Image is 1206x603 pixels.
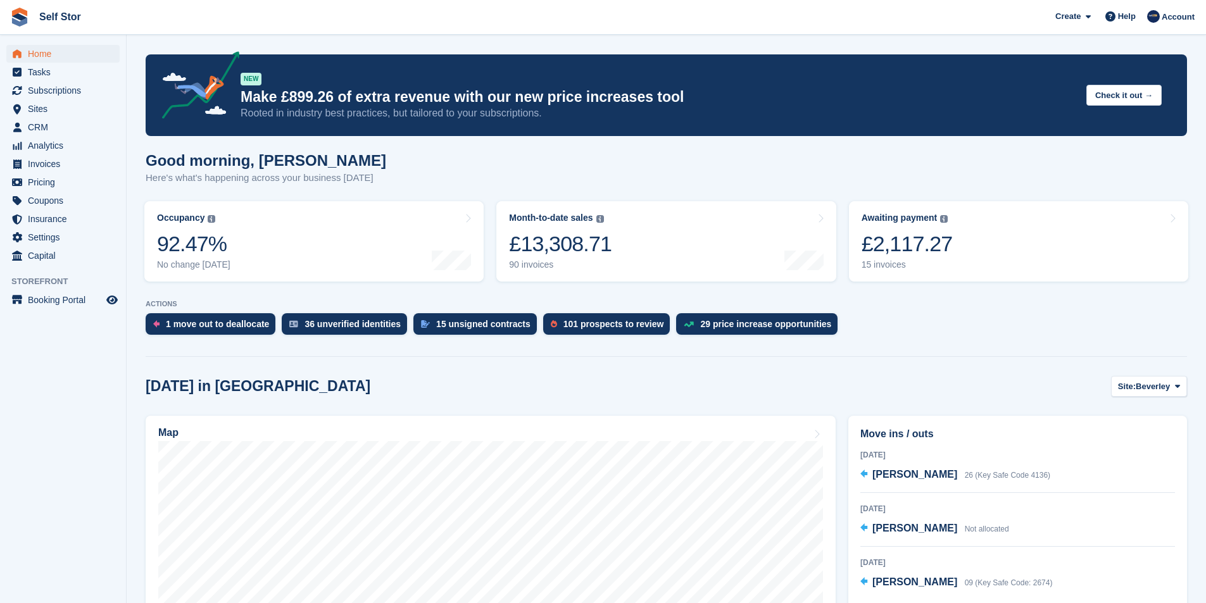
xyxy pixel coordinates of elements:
[872,523,957,533] span: [PERSON_NAME]
[11,275,126,288] span: Storefront
[6,155,120,173] a: menu
[241,106,1076,120] p: Rooted in industry best practices, but tailored to your subscriptions.
[496,201,836,282] a: Month-to-date sales £13,308.71 90 invoices
[596,215,604,223] img: icon-info-grey-7440780725fd019a000dd9b08b2336e03edf1995a4989e88bcd33f0948082b44.svg
[6,137,120,154] a: menu
[676,313,844,341] a: 29 price increase opportunities
[166,319,269,329] div: 1 move out to deallocate
[6,82,120,99] a: menu
[28,137,104,154] span: Analytics
[509,259,612,270] div: 90 invoices
[543,313,677,341] a: 101 prospects to review
[146,152,386,169] h1: Good morning, [PERSON_NAME]
[421,320,430,328] img: contract_signature_icon-13c848040528278c33f63329250d36e43548de30e8caae1d1a13099fd9432cc5.svg
[1055,10,1081,23] span: Create
[241,73,261,85] div: NEW
[862,213,938,223] div: Awaiting payment
[28,45,104,63] span: Home
[28,173,104,191] span: Pricing
[860,503,1175,514] div: [DATE]
[6,118,120,136] a: menu
[509,231,612,257] div: £13,308.71
[153,320,160,328] img: move_outs_to_deallocate_icon-f764333ba52eb49d3ac5e1228854f67142a1ed5810a6f6cc68b1a99e826820c5.svg
[6,228,120,246] a: menu
[1118,10,1136,23] span: Help
[305,319,401,329] div: 36 unverified identities
[862,231,953,257] div: £2,117.27
[860,575,1052,591] a: [PERSON_NAME] 09 (Key Safe Code: 2674)
[157,259,230,270] div: No change [DATE]
[28,63,104,81] span: Tasks
[146,171,386,185] p: Here's what's happening across your business [DATE]
[151,51,240,123] img: price-adjustments-announcement-icon-8257ccfd72463d97f412b2fc003d46551f7dbcb40ab6d574587a9cd5c0d94...
[104,292,120,308] a: Preview store
[10,8,29,27] img: stora-icon-8386f47178a22dfd0bd8f6a31ec36ba5ce8667c1dd55bd0f319d3a0aa187defe.svg
[860,467,1050,483] a: [PERSON_NAME] 26 (Key Safe Code 4136)
[28,100,104,118] span: Sites
[157,213,204,223] div: Occupancy
[282,313,413,341] a: 36 unverified identities
[289,320,298,328] img: verify_identity-adf6edd0f0f0b5bbfe63781bf79b02c33cf7c696d77639b501bdc392416b5a36.svg
[28,291,104,309] span: Booking Portal
[6,100,120,118] a: menu
[208,215,215,223] img: icon-info-grey-7440780725fd019a000dd9b08b2336e03edf1995a4989e88bcd33f0948082b44.svg
[872,469,957,480] span: [PERSON_NAME]
[1086,85,1162,106] button: Check it out →
[1111,376,1187,397] button: Site: Beverley
[684,321,694,327] img: price_increase_opportunities-93ffe204e8149a01c8c9dc8f82e8f89637d9d84a8eef4429ea346261dce0b2c0.svg
[860,449,1175,461] div: [DATE]
[6,63,120,81] a: menu
[157,231,230,257] div: 92.47%
[6,192,120,209] a: menu
[28,247,104,264] span: Capital
[860,521,1009,537] a: [PERSON_NAME] Not allocated
[965,525,1009,533] span: Not allocated
[1118,380,1136,393] span: Site:
[6,210,120,228] a: menu
[146,313,282,341] a: 1 move out to deallocate
[158,427,179,438] h2: Map
[28,228,104,246] span: Settings
[1136,380,1170,393] span: Beverley
[6,45,120,63] a: menu
[28,192,104,209] span: Coupons
[872,576,957,587] span: [PERSON_NAME]
[28,210,104,228] span: Insurance
[146,378,370,395] h2: [DATE] in [GEOGRAPHIC_DATA]
[6,291,120,309] a: menu
[849,201,1188,282] a: Awaiting payment £2,117.27 15 invoices
[144,201,484,282] a: Occupancy 92.47% No change [DATE]
[6,173,120,191] a: menu
[146,300,1187,308] p: ACTIONS
[34,6,86,27] a: Self Stor
[509,213,593,223] div: Month-to-date sales
[436,319,531,329] div: 15 unsigned contracts
[860,426,1175,442] h2: Move ins / outs
[1147,10,1160,23] img: Chris Rice
[1162,11,1195,23] span: Account
[28,82,104,99] span: Subscriptions
[563,319,664,329] div: 101 prospects to review
[6,247,120,264] a: menu
[940,215,948,223] img: icon-info-grey-7440780725fd019a000dd9b08b2336e03edf1995a4989e88bcd33f0948082b44.svg
[551,320,557,328] img: prospect-51fa495bee0391a8d652442698ab0144808aea92771e9ea1ae160a38d050c398.svg
[700,319,831,329] div: 29 price increase opportunities
[860,557,1175,568] div: [DATE]
[28,155,104,173] span: Invoices
[965,471,1050,480] span: 26 (Key Safe Code 4136)
[413,313,543,341] a: 15 unsigned contracts
[28,118,104,136] span: CRM
[241,88,1076,106] p: Make £899.26 of extra revenue with our new price increases tool
[965,578,1053,587] span: 09 (Key Safe Code: 2674)
[862,259,953,270] div: 15 invoices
